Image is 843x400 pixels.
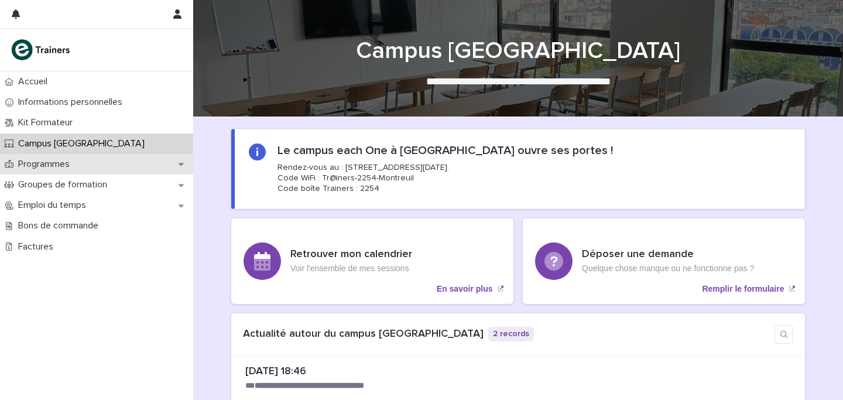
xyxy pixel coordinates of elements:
[13,159,79,170] p: Programmes
[13,220,108,231] p: Bons de commande
[582,264,754,273] p: Quelque chose manque ou ne fonctionne pas ?
[488,327,534,341] p: 2 records
[231,218,513,304] a: En savoir plus
[245,365,674,378] p: [DATE] 18:46
[13,179,116,190] p: Groupes de formation
[13,138,154,149] p: Campus [GEOGRAPHIC_DATA]
[13,200,95,211] p: Emploi du temps
[702,284,784,294] p: Remplir le formulaire
[13,97,132,108] p: Informations personnelles
[290,264,412,273] p: Voir l'ensemble de mes sessions
[582,248,754,261] h3: Déposer une demande
[437,284,493,294] p: En savoir plus
[13,241,63,252] p: Factures
[231,37,805,65] h1: Campus [GEOGRAPHIC_DATA]
[290,248,412,261] h3: Retrouver mon calendrier
[13,117,82,128] p: Kit Formateur
[277,143,613,158] h2: Le campus each One à [GEOGRAPHIC_DATA] ouvre ses portes !
[13,76,57,87] p: Accueil
[243,328,484,341] h1: Actualité autour du campus [GEOGRAPHIC_DATA]
[9,38,74,61] img: K0CqGN7SDeD6s4JG8KQk
[277,162,449,194] p: Rendez-vous au : [STREET_ADDRESS][DATE]. Code WiFi : Tr@iners-2254-Montreuil Code boîte Trainers ...
[523,218,805,304] a: Remplir le formulaire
